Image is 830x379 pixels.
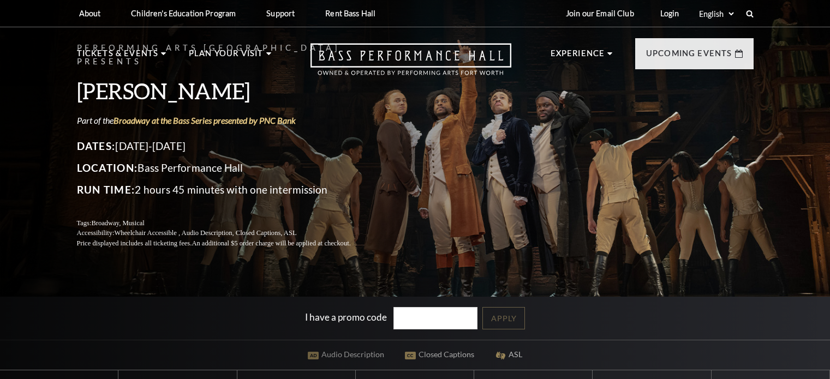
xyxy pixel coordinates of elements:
[91,219,144,227] span: Broadway, Musical
[697,9,736,19] select: Select:
[77,161,138,174] span: Location:
[77,77,377,105] h3: [PERSON_NAME]
[114,115,296,125] a: Broadway at the Bass Series presented by PNC Bank
[646,47,732,67] p: Upcoming Events
[77,47,159,67] p: Tickets & Events
[189,47,264,67] p: Plan Your Visit
[77,238,377,249] p: Price displayed includes all ticketing fees.
[77,159,377,177] p: Bass Performance Hall
[77,218,377,228] p: Tags:
[114,229,296,237] span: Wheelchair Accessible , Audio Description, Closed Captions, ASL
[77,183,135,196] span: Run Time:
[77,137,377,155] p: [DATE]-[DATE]
[192,239,350,247] span: An additional $5 order charge will be applied at checkout.
[325,9,375,18] p: Rent Bass Hall
[131,9,236,18] p: Children's Education Program
[305,311,387,323] label: I have a promo code
[77,115,377,127] p: Part of the
[79,9,101,18] p: About
[77,228,377,238] p: Accessibility:
[77,140,116,152] span: Dates:
[77,181,377,198] p: 2 hours 45 minutes with one intermission
[266,9,295,18] p: Support
[551,47,605,67] p: Experience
